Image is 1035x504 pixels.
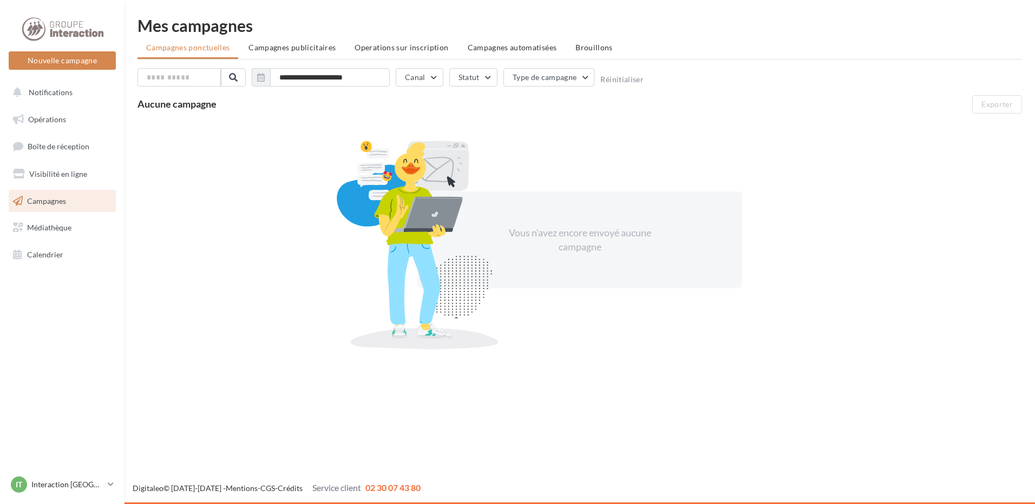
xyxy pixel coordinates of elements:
span: Brouillons [575,43,613,52]
span: Campagnes automatisées [468,43,557,52]
a: Crédits [278,483,303,493]
a: Calendrier [6,243,118,266]
span: Service client [312,482,361,493]
button: Statut [449,68,497,87]
a: Mentions [226,483,258,493]
span: 02 30 07 43 80 [365,482,421,493]
span: Opérations [28,115,66,124]
a: IT Interaction [GEOGRAPHIC_DATA] [9,474,116,495]
span: Notifications [29,88,73,97]
p: Interaction [GEOGRAPHIC_DATA] [31,479,103,490]
div: Mes campagnes [137,17,1022,34]
a: Médiathèque [6,216,118,239]
span: Calendrier [27,250,63,259]
a: Boîte de réception [6,135,118,158]
span: © [DATE]-[DATE] - - - [133,483,421,493]
button: Canal [396,68,443,87]
a: Opérations [6,108,118,131]
a: Digitaleo [133,483,163,493]
span: Campagnes publicitaires [248,43,336,52]
span: Boîte de réception [28,142,89,151]
button: Type de campagne [503,68,595,87]
span: Operations sur inscription [355,43,448,52]
a: Visibilité en ligne [6,163,118,185]
button: Nouvelle campagne [9,51,116,70]
div: Vous n'avez encore envoyé aucune campagne [487,226,673,254]
button: Notifications [6,81,114,104]
span: Médiathèque [27,223,71,232]
span: IT [16,479,22,490]
span: Visibilité en ligne [29,169,87,178]
button: Réinitialiser [600,75,644,84]
span: Campagnes [27,196,66,205]
span: Aucune campagne [137,98,217,110]
a: Campagnes [6,190,118,213]
button: Exporter [972,95,1022,114]
a: CGS [260,483,275,493]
